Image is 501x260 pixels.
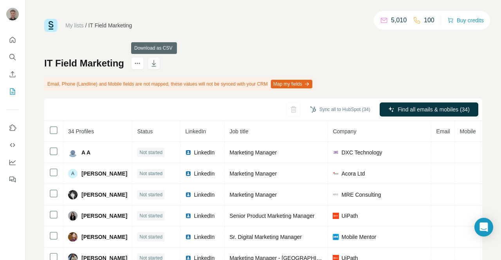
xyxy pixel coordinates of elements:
button: Dashboard [6,155,19,169]
img: Avatar [68,148,77,157]
img: company-logo [333,213,339,219]
span: Job title [229,128,248,134]
button: Feedback [6,172,19,186]
div: A [68,169,77,178]
span: LinkedIn [194,191,214,199]
button: Enrich CSV [6,67,19,81]
span: LinkedIn [194,170,214,178]
img: Surfe Logo [44,19,58,32]
span: Not started [139,149,162,156]
h1: IT Field Marketing [44,57,124,70]
span: [PERSON_NAME] [81,212,127,220]
span: [PERSON_NAME] [81,233,127,241]
img: Avatar [6,8,19,20]
button: My lists [6,84,19,99]
img: Avatar [68,232,77,242]
img: LinkedIn logo [185,149,191,156]
span: Not started [139,233,162,240]
span: [PERSON_NAME] [81,191,127,199]
button: actions [131,57,144,70]
span: Senior Product Marketing Manager [229,213,314,219]
button: Use Surfe on LinkedIn [6,121,19,135]
img: Avatar [68,190,77,199]
button: Sync all to HubSpot (34) [305,104,376,115]
span: Not started [139,170,162,177]
img: LinkedIn logo [185,213,191,219]
span: LinkedIn [185,128,206,134]
span: UiPath [341,212,358,220]
p: 100 [424,16,434,25]
button: Find all emails & mobiles (34) [380,102,478,117]
p: 5,010 [391,16,407,25]
img: Avatar [68,211,77,221]
img: LinkedIn logo [185,192,191,198]
div: IT Field Marketing [88,22,132,29]
button: Quick start [6,33,19,47]
img: company-logo [333,170,339,177]
span: Find all emails & mobiles (34) [398,106,470,113]
span: Mobile Mentor [341,233,376,241]
span: DXC Technology [341,149,382,156]
span: A A [81,149,90,156]
span: 34 Profiles [68,128,94,134]
span: Marketing Manager [229,192,277,198]
span: LinkedIn [194,212,214,220]
img: company-logo [333,149,339,156]
span: LinkedIn [194,149,214,156]
img: company-logo [333,192,339,198]
span: Not started [139,212,162,219]
span: Marketing Manager [229,170,277,177]
span: Company [333,128,356,134]
button: Use Surfe API [6,138,19,152]
span: MRE Consulting [341,191,381,199]
button: Buy credits [447,15,484,26]
img: LinkedIn logo [185,170,191,177]
span: Sr. Digital Marketing Manager [229,234,301,240]
div: Open Intercom Messenger [474,218,493,237]
button: Map my fields [271,80,312,88]
span: Status [137,128,153,134]
span: Marketing Manager [229,149,277,156]
span: Acora Ltd [341,170,365,178]
span: LinkedIn [194,233,214,241]
span: Email [436,128,450,134]
span: Not started [139,191,162,198]
a: My lists [65,22,84,29]
span: [PERSON_NAME] [81,170,127,178]
img: LinkedIn logo [185,234,191,240]
span: Mobile [460,128,476,134]
div: Email, Phone (Landline) and Mobile fields are not mapped, these values will not be synced with yo... [44,77,314,91]
li: / [85,22,87,29]
button: Search [6,50,19,64]
img: company-logo [333,234,339,240]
